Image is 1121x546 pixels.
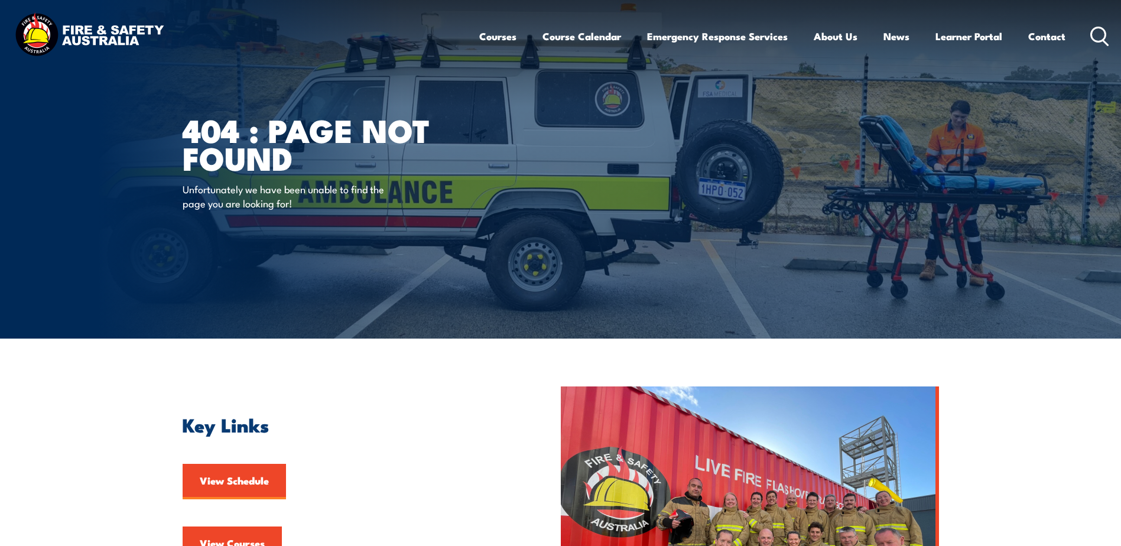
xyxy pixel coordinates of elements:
[814,21,857,52] a: About Us
[183,416,506,433] h2: Key Links
[1028,21,1065,52] a: Contact
[935,21,1002,52] a: Learner Portal
[542,21,621,52] a: Course Calendar
[183,464,286,499] a: View Schedule
[183,116,475,171] h1: 404 : Page Not Found
[479,21,516,52] a: Courses
[647,21,788,52] a: Emergency Response Services
[183,182,398,210] p: Unfortunately we have been unable to find the page you are looking for!
[883,21,909,52] a: News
